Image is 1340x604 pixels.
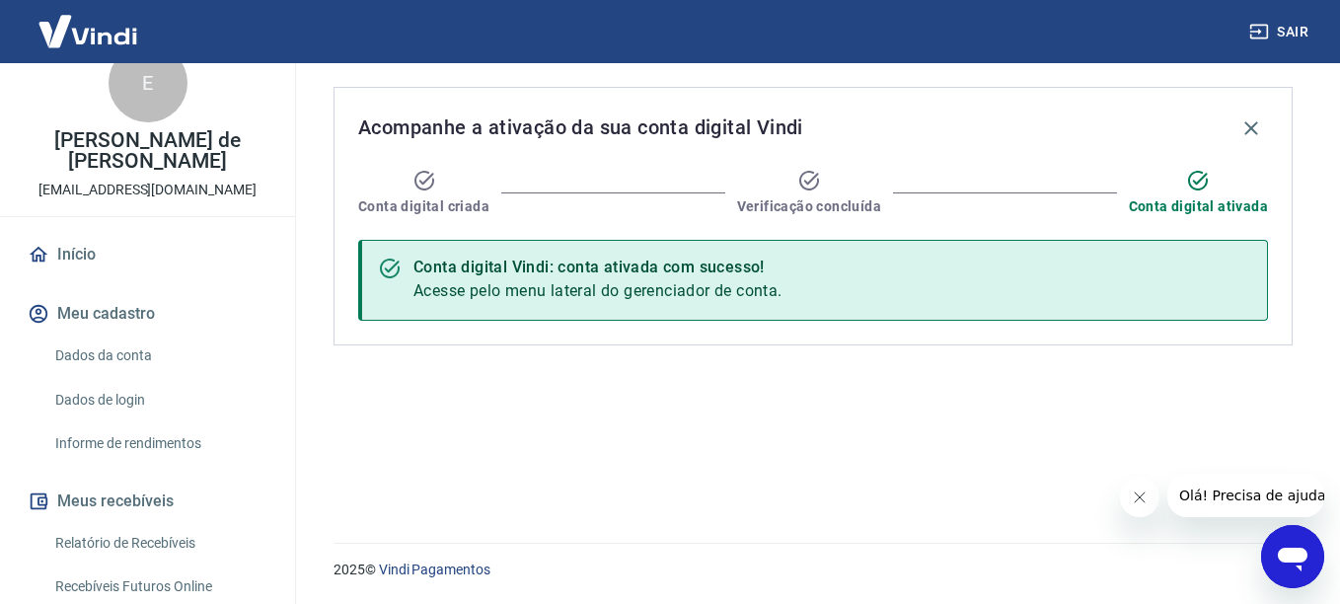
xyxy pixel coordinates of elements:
[1120,478,1159,517] iframe: Fechar mensagem
[47,336,271,376] a: Dados da conta
[47,423,271,464] a: Informe de rendimentos
[379,562,490,577] a: Vindi Pagamentos
[109,43,187,122] div: E
[47,523,271,564] a: Relatório de Recebíveis
[38,180,257,200] p: [EMAIL_ADDRESS][DOMAIN_NAME]
[358,196,489,216] span: Conta digital criada
[334,560,1293,580] p: 2025 ©
[24,480,271,523] button: Meus recebíveis
[24,292,271,336] button: Meu cadastro
[12,14,166,30] span: Olá! Precisa de ajuda?
[1167,474,1324,517] iframe: Mensagem da empresa
[358,112,803,143] span: Acompanhe a ativação da sua conta digital Vindi
[413,281,782,300] span: Acesse pelo menu lateral do gerenciador de conta.
[24,1,152,61] img: Vindi
[1245,14,1316,50] button: Sair
[413,256,782,279] div: Conta digital Vindi: conta ativada com sucesso!
[47,380,271,420] a: Dados de login
[1261,525,1324,588] iframe: Botão para abrir a janela de mensagens
[1129,196,1268,216] span: Conta digital ativada
[737,196,881,216] span: Verificação concluída
[24,233,271,276] a: Início
[16,130,279,172] p: [PERSON_NAME] de [PERSON_NAME]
